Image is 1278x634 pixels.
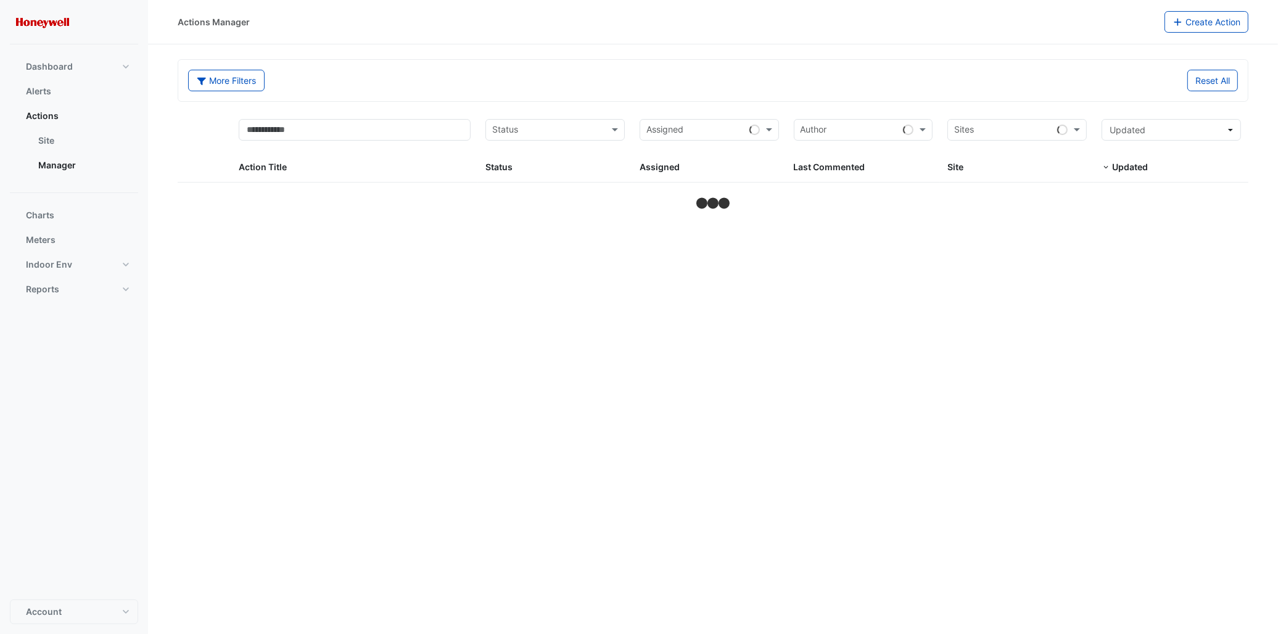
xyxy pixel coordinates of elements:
[10,104,138,128] button: Actions
[1110,125,1145,135] span: Updated
[26,606,62,618] span: Account
[1165,11,1249,33] button: Create Action
[26,209,54,221] span: Charts
[947,162,963,172] span: Site
[15,10,70,35] img: Company Logo
[26,60,73,73] span: Dashboard
[1187,70,1238,91] button: Reset All
[1102,119,1241,141] button: Updated
[794,162,865,172] span: Last Commented
[26,110,59,122] span: Actions
[28,128,138,153] a: Site
[485,162,513,172] span: Status
[10,128,138,183] div: Actions
[26,283,59,295] span: Reports
[10,277,138,302] button: Reports
[239,162,287,172] span: Action Title
[10,79,138,104] button: Alerts
[26,85,51,97] span: Alerts
[1112,162,1148,172] span: Updated
[10,228,138,252] button: Meters
[10,252,138,277] button: Indoor Env
[640,162,680,172] span: Assigned
[10,54,138,79] button: Dashboard
[188,70,265,91] button: More Filters
[178,15,250,28] div: Actions Manager
[10,203,138,228] button: Charts
[10,599,138,624] button: Account
[26,234,56,246] span: Meters
[28,153,138,178] a: Manager
[26,258,72,271] span: Indoor Env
